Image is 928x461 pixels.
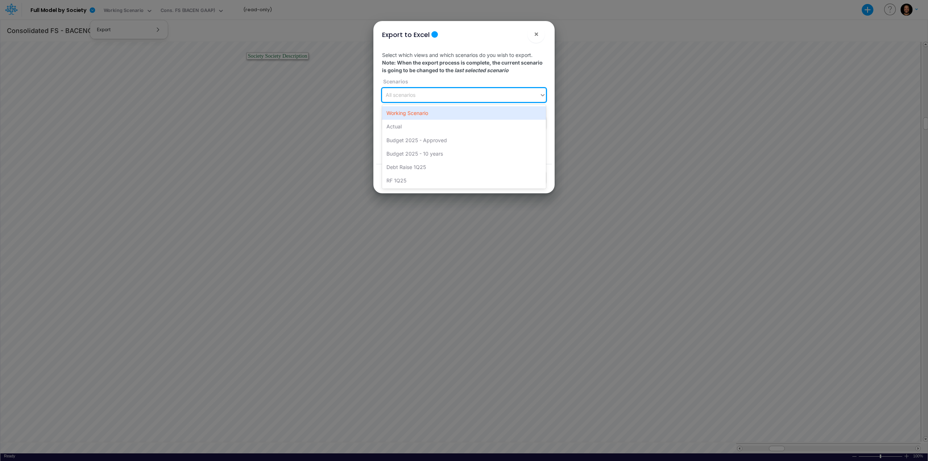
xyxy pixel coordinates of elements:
[527,25,545,43] button: Close
[382,78,408,85] label: Scenarios
[382,59,543,73] strong: Note: When the export process is complete, the current scenario is going to be changed to the
[382,147,546,160] div: Budget 2025 - 10 years
[382,174,546,187] div: RF 1Q25
[376,45,552,164] div: Select which views and which scenarios do you wish to export.
[382,106,546,120] div: Working Scenario
[382,120,546,133] div: Actual
[455,67,509,73] em: last selected scenario
[534,29,539,38] span: ×
[382,160,546,174] div: Debt Raise 1Q25
[431,31,438,38] div: Tooltip anchor
[382,30,430,40] div: Export to Excel
[382,133,546,147] div: Budget 2025 - Approved
[386,91,415,99] div: All scenarios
